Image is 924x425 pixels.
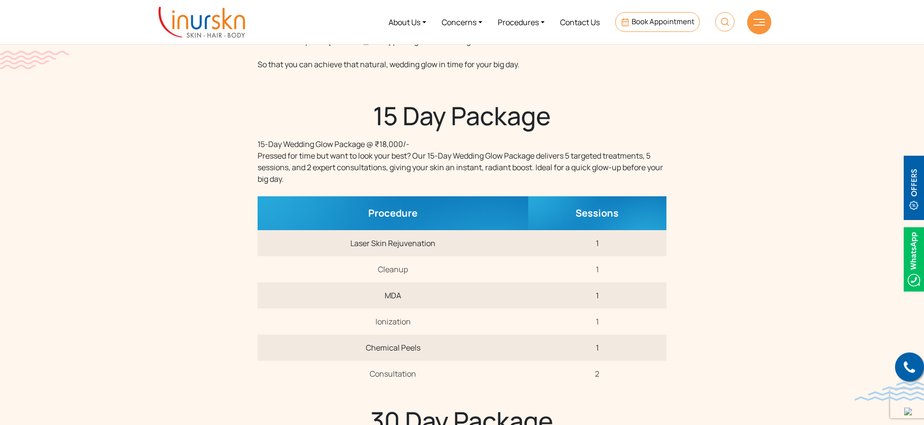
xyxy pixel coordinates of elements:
[258,282,528,308] td: MDA
[904,156,924,220] img: offerBt
[528,256,666,282] td: 1
[904,408,912,415] img: up-blue-arrow.svg
[552,4,607,40] a: Contact Us
[528,196,666,230] th: Sessions
[258,361,528,387] td: Consultation
[715,12,735,31] img: HeaderSearch
[381,4,434,40] a: About Us
[258,230,528,256] td: Laser Skin Rejuvenation
[904,253,924,264] a: Whatsappicon
[258,335,528,361] td: Chemical Peels
[904,227,924,292] img: Whatsappicon
[528,335,666,361] td: 1
[528,361,666,387] td: 2
[258,308,528,335] td: Ionization
[528,308,666,335] td: 1
[159,7,245,38] img: inurskn-logo
[258,138,666,185] div: 15-Day Wedding Glow Package @ ₹18,000/- Pressed for time but want to look your best? Our 15-Day W...
[632,16,694,27] span: Book Appointment
[258,256,528,282] td: Cleanup
[528,230,666,256] td: 1
[528,282,666,308] td: 1
[490,4,552,40] a: Procedures
[434,4,490,40] a: Concerns
[615,12,700,32] a: Book Appointment
[753,19,765,26] img: hamLine.svg
[258,196,528,230] th: Procedure
[854,381,924,401] img: bluewave
[258,101,666,131] div: 15 Day Package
